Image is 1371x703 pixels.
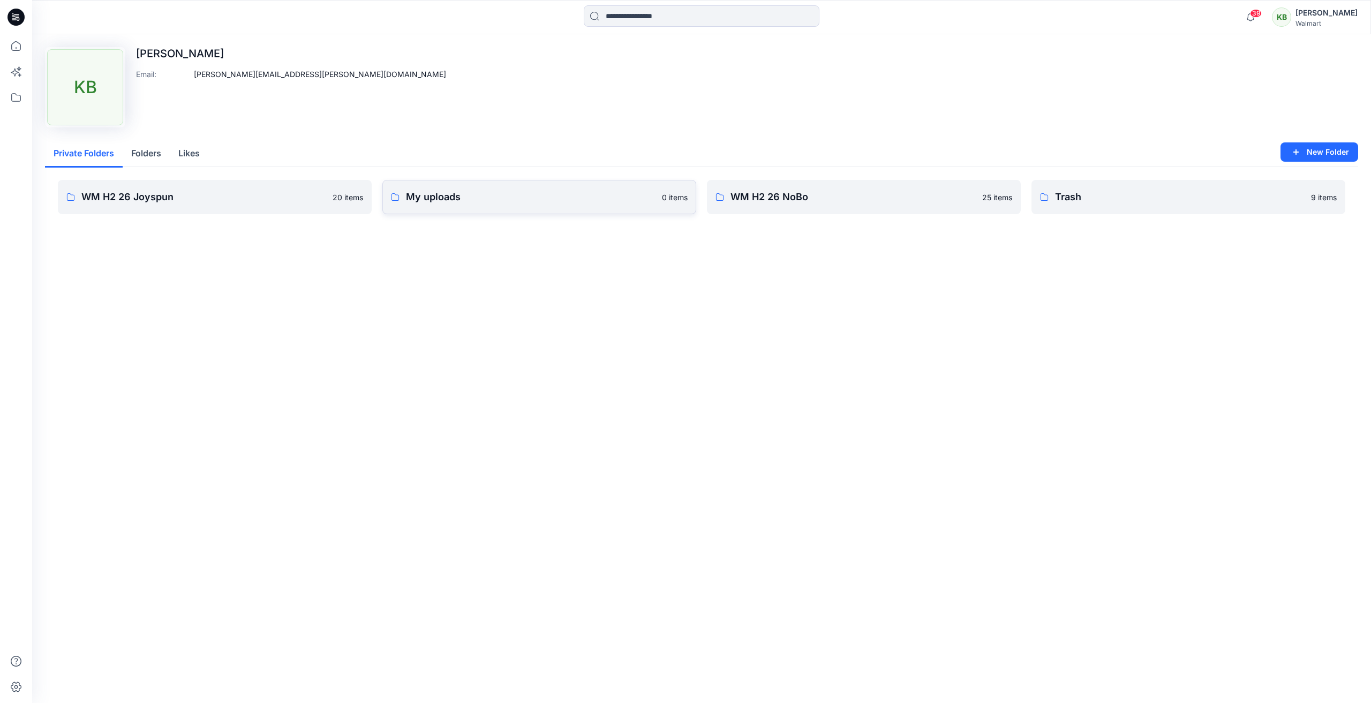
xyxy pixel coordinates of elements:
span: 39 [1250,9,1262,18]
a: Trash9 items [1031,180,1345,214]
p: [PERSON_NAME][EMAIL_ADDRESS][PERSON_NAME][DOMAIN_NAME] [194,69,446,80]
button: Likes [170,140,208,168]
p: WM H2 26 NoBo [730,190,976,205]
button: Private Folders [45,140,123,168]
button: New Folder [1280,142,1358,162]
a: My uploads0 items [382,180,696,214]
p: 9 items [1311,192,1337,203]
button: Folders [123,140,170,168]
div: KB [1272,7,1291,27]
p: My uploads [406,190,656,205]
p: Email : [136,69,190,80]
p: [PERSON_NAME] [136,47,446,60]
p: 25 items [982,192,1012,203]
div: [PERSON_NAME] [1295,6,1358,19]
p: 20 items [333,192,363,203]
p: WM H2 26 Joyspun [81,190,326,205]
div: Walmart [1295,19,1358,27]
p: Trash [1055,190,1305,205]
div: KB [47,49,123,125]
a: WM H2 26 NoBo25 items [707,180,1021,214]
p: 0 items [662,192,688,203]
a: WM H2 26 Joyspun20 items [58,180,372,214]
